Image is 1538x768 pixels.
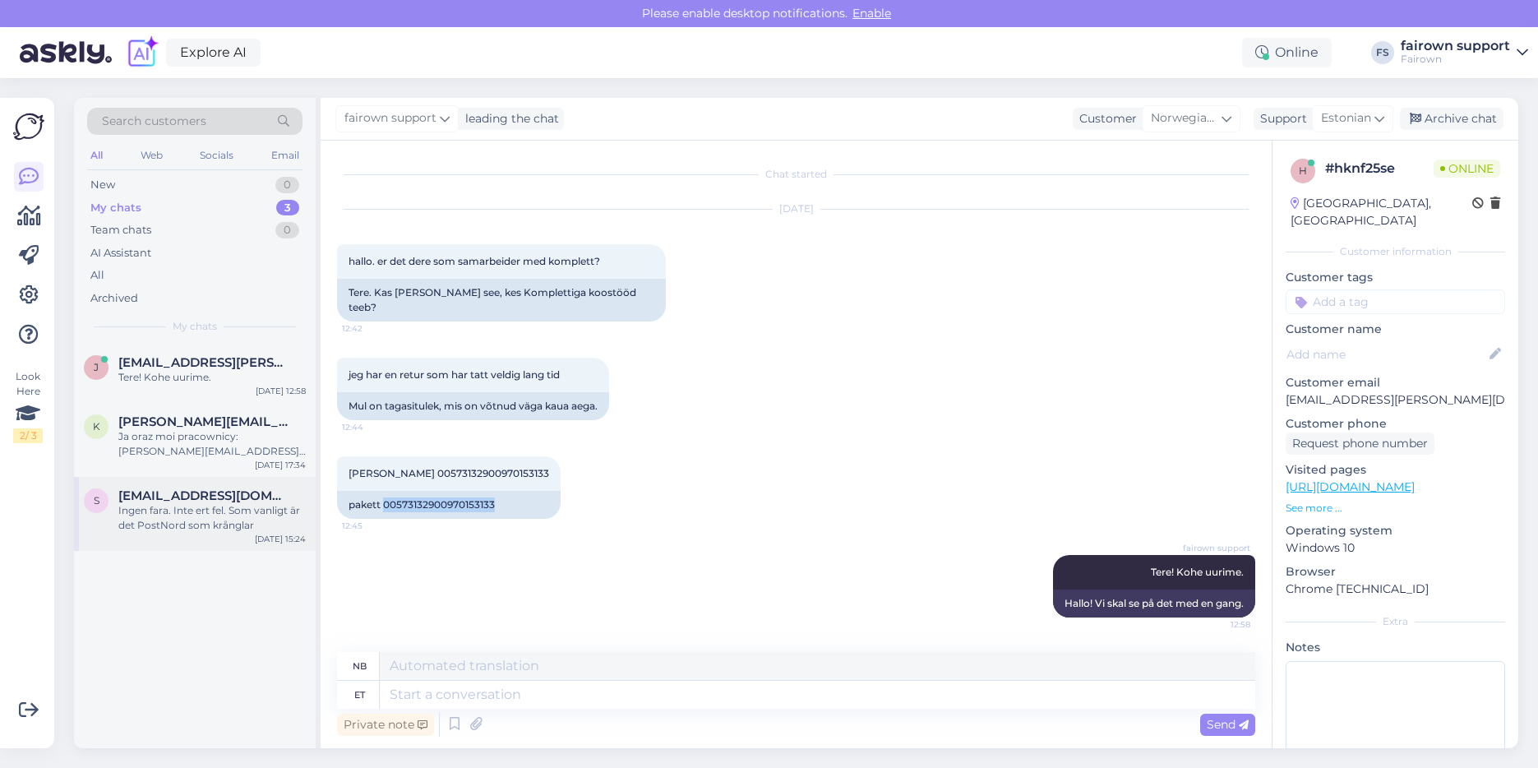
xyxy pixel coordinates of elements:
[1286,639,1505,656] p: Notes
[255,459,306,471] div: [DATE] 17:34
[337,167,1255,182] div: Chat started
[1401,39,1528,66] a: fairown supportFairown
[1401,39,1510,53] div: fairown support
[275,177,299,193] div: 0
[1286,581,1505,598] p: Chrome [TECHNICAL_ID]
[337,201,1255,216] div: [DATE]
[256,385,306,397] div: [DATE] 12:58
[1325,159,1434,178] div: # hknf25se
[1207,717,1249,732] span: Send
[1286,563,1505,581] p: Browser
[1286,539,1505,557] p: Windows 10
[118,503,306,533] div: Ingen fara. Inte ert fel. Som vanligt är det PostNord som krånglar
[118,370,306,385] div: Tere! Kohe uurime.
[1286,479,1415,494] a: [URL][DOMAIN_NAME]
[344,109,436,127] span: fairown support
[1053,590,1255,618] div: Hallo! Vi skal se på det med en gang.
[196,145,237,166] div: Socials
[13,428,43,443] div: 2 / 3
[1286,269,1505,286] p: Customer tags
[13,111,44,142] img: Askly Logo
[1286,415,1505,433] p: Customer phone
[1151,109,1218,127] span: Norwegian Bokmål
[1183,542,1250,554] span: fairown support
[1321,109,1371,127] span: Estonian
[268,145,303,166] div: Email
[1189,618,1250,631] span: 12:58
[102,113,206,130] span: Search customers
[459,110,559,127] div: leading the chat
[1254,110,1307,127] div: Support
[118,355,289,370] span: jonr.eliassen@gmail.com
[1291,195,1472,229] div: [GEOGRAPHIC_DATA], [GEOGRAPHIC_DATA]
[137,145,166,166] div: Web
[1286,501,1505,516] p: See more ...
[353,652,367,680] div: nb
[349,368,560,381] span: jeg har en retur som har tatt veldig lang tid
[94,361,99,373] span: j
[342,322,404,335] span: 12:42
[90,222,151,238] div: Team chats
[90,245,151,261] div: AI Assistant
[90,290,138,307] div: Archived
[337,392,609,420] div: Mul on tagasitulek, mis on võtnud väga kaua aega.
[173,319,217,334] span: My chats
[13,369,43,443] div: Look Here
[1073,110,1137,127] div: Customer
[1286,374,1505,391] p: Customer email
[87,145,106,166] div: All
[275,222,299,238] div: 0
[90,267,104,284] div: All
[1286,244,1505,259] div: Customer information
[118,429,306,459] div: Ja oraz moi pracownicy: [PERSON_NAME][EMAIL_ADDRESS][DOMAIN_NAME] [EMAIL_ADDRESS][DOMAIN_NAME] [D...
[349,255,600,267] span: hallo. er det dere som samarbeider med komplett?
[1286,391,1505,409] p: [EMAIL_ADDRESS][PERSON_NAME][DOMAIN_NAME]
[1286,433,1434,455] div: Request phone number
[125,35,159,70] img: explore-ai
[118,414,289,429] span: karol.mank@ispot.pl
[1286,321,1505,338] p: Customer name
[1286,614,1505,629] div: Extra
[337,491,561,519] div: pakett 00573132900970153133
[342,421,404,433] span: 12:44
[90,200,141,216] div: My chats
[1401,53,1510,66] div: Fairown
[1286,461,1505,479] p: Visited pages
[848,6,896,21] span: Enable
[1286,289,1505,314] input: Add a tag
[349,467,549,479] span: [PERSON_NAME] 00573132900970153133
[90,177,115,193] div: New
[1286,522,1505,539] p: Operating system
[255,533,306,545] div: [DATE] 15:24
[1151,566,1244,578] span: Tere! Kohe uurime.
[1400,108,1503,130] div: Archive chat
[1286,345,1486,363] input: Add name
[1434,160,1500,178] span: Online
[337,714,434,736] div: Private note
[94,494,99,507] span: s
[354,681,365,709] div: et
[276,200,299,216] div: 3
[93,420,100,433] span: k
[118,488,289,503] span: sebastian.ramirez78@gmail.com
[1242,38,1332,67] div: Online
[166,39,261,67] a: Explore AI
[337,279,666,322] div: Tere. Kas [PERSON_NAME] see, kes Komplettiga koostööd teeb?
[1299,164,1307,177] span: h
[1371,41,1394,64] div: FS
[342,520,404,532] span: 12:45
